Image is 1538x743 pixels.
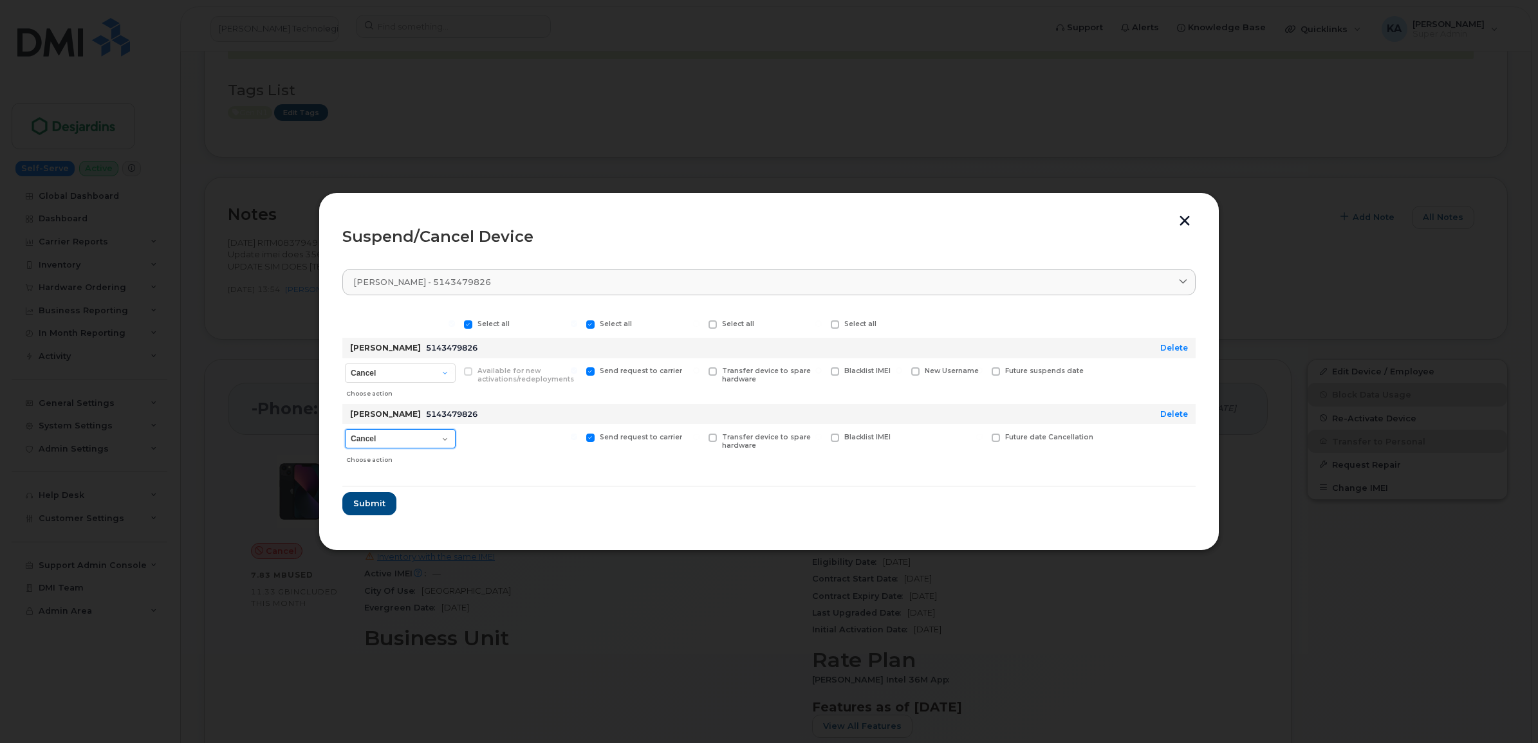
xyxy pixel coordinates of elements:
button: Submit [342,492,396,515]
span: 5143479826 [426,343,477,353]
span: Available for new activations/redeployments [477,367,574,383]
input: Select all [571,320,577,327]
input: Transfer device to spare hardware [693,367,700,374]
input: Send request to carrier [571,367,577,374]
input: New Username [896,367,902,374]
span: [PERSON_NAME] - 5143479826 [353,276,491,288]
a: [PERSON_NAME] - 5143479826 [342,269,1196,295]
div: Choose action [346,450,456,465]
span: Select all [722,320,754,328]
span: Select all [477,320,510,328]
span: Future suspends date [1005,367,1084,375]
span: 5143479826 [426,409,477,419]
span: Blacklist IMEI [844,433,891,441]
input: Send request to carrier [571,434,577,440]
span: Transfer device to spare hardware [722,433,811,450]
input: Select all [449,320,455,327]
input: Future date Cancellation [976,434,983,440]
input: Blacklist IMEI [815,434,822,440]
span: Select all [844,320,876,328]
input: Available for new activations/redeployments [449,367,455,374]
span: Blacklist IMEI [844,367,891,375]
div: Suspend/Cancel Device [342,229,1196,244]
input: Future suspends date [976,367,983,374]
span: Submit [353,497,385,509]
span: Send request to carrier [600,433,682,441]
input: Select all [693,320,700,327]
span: Send request to carrier [600,367,682,375]
span: Select all [600,320,632,328]
span: New Username [925,367,979,375]
a: Delete [1160,343,1188,353]
span: Future date Cancellation [1005,433,1093,441]
a: Delete [1160,409,1188,419]
strong: [PERSON_NAME] [350,343,421,353]
span: Transfer device to spare hardware [722,367,811,383]
input: Transfer device to spare hardware [693,434,700,440]
input: Select all [815,320,822,327]
input: Blacklist IMEI [815,367,822,374]
div: Choose action [346,383,456,399]
strong: [PERSON_NAME] [350,409,421,419]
